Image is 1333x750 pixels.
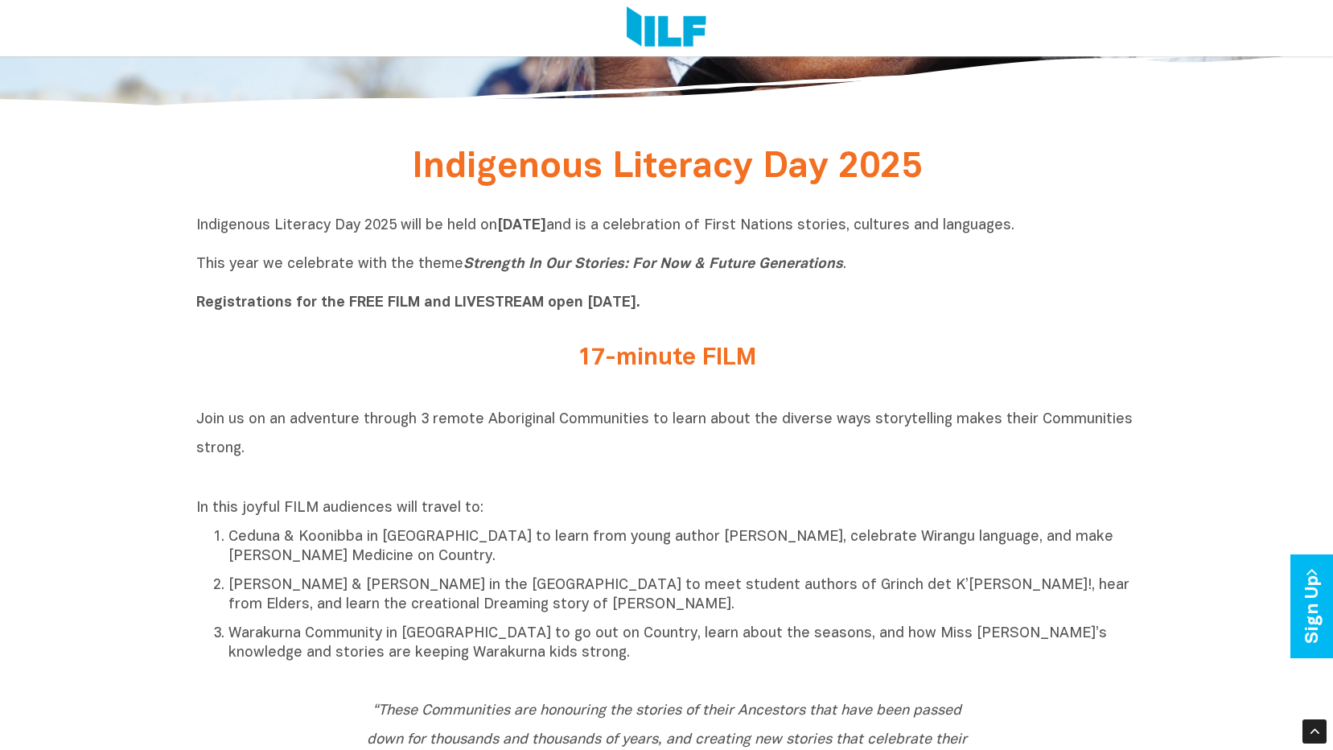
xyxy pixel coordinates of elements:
span: Join us on an adventure through 3 remote Aboriginal Communities to learn about the diverse ways s... [196,413,1133,455]
b: Registrations for the FREE FILM and LIVESTREAM open [DATE]. [196,296,640,310]
p: In this joyful FILM audiences will travel to: [196,499,1138,518]
p: Ceduna & Koonibba in [GEOGRAPHIC_DATA] to learn from young author [PERSON_NAME], celebrate Wirang... [228,528,1138,567]
div: Scroll Back to Top [1302,719,1327,744]
b: [DATE] [497,219,546,233]
span: Indigenous Literacy Day 2025 [412,151,922,184]
i: Strength In Our Stories: For Now & Future Generations [463,258,843,271]
p: [PERSON_NAME] & [PERSON_NAME] in the [GEOGRAPHIC_DATA] to meet student authors of Grinch det K’[P... [228,576,1138,615]
p: Indigenous Literacy Day 2025 will be held on and is a celebration of First Nations stories, cultu... [196,216,1138,313]
img: Logo [627,6,706,50]
h2: 17-minute FILM [365,345,969,372]
p: Warakurna Community in [GEOGRAPHIC_DATA] to go out on Country, learn about the seasons, and how M... [228,624,1138,663]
